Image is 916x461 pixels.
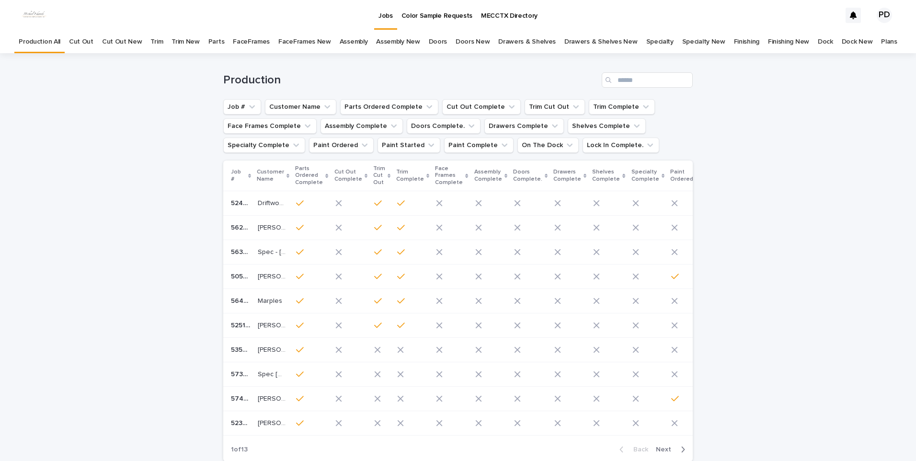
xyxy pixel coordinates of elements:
a: Cut Out New [102,31,142,53]
a: Drawers & Shelves [498,31,556,53]
p: Driftwood Modern [258,197,288,207]
p: 5251-F1 [231,320,252,330]
button: Next [652,445,693,454]
a: FaceFrames [233,31,270,53]
a: Plans [881,31,897,53]
p: McDonald, RW [258,344,288,354]
p: Spec 79 Racquet Club Lane [258,369,288,379]
tr: 5643-F15643-F1 MarplesMarples [223,289,850,313]
p: Drawers Complete [553,167,581,184]
tr: 5624-F15624-F1 [PERSON_NAME][PERSON_NAME] [223,216,850,240]
p: Customer Name [257,167,284,184]
a: Specialty [646,31,674,53]
p: Trim Complete [396,167,424,184]
tr: 5052-A25052-A2 [PERSON_NAME][PERSON_NAME] [223,265,850,289]
p: 5052-A2 [231,271,252,281]
p: Cut Out Complete [334,167,362,184]
a: Doors [429,31,447,53]
a: Finishing New [768,31,809,53]
div: PD [877,8,892,23]
span: Back [628,446,648,453]
p: Marples [258,295,284,305]
p: 5624-F1 [231,222,252,232]
p: Parts Ordered Complete [295,163,323,188]
button: Customer Name [265,99,336,115]
p: 5734-F1 [231,369,252,379]
button: Specialty Complete [223,138,305,153]
img: dhEtdSsQReaQtgKTuLrt [19,6,49,25]
p: Paint Ordered [670,167,693,184]
p: Face Frames Complete [435,163,463,188]
a: Parts [208,31,224,53]
a: Assembly [340,31,368,53]
p: 5638-F1 [231,246,252,256]
button: Trim Complete [589,99,655,115]
p: 5643-F1 [231,295,252,305]
button: Assembly Complete [321,118,403,134]
tr: 5749-F15749-F1 [PERSON_NAME][PERSON_NAME] [223,387,850,411]
button: Parts Ordered Complete [340,99,438,115]
a: Trim New [172,31,200,53]
p: Katee Haile [258,271,288,281]
tr: 5638-F15638-F1 Spec - [STREET_ADDRESS]Spec - [STREET_ADDRESS] [223,240,850,265]
button: Face Frames Complete [223,118,317,134]
p: Crossland Game House [258,320,288,330]
a: Trim [150,31,163,53]
button: On The Dock [517,138,579,153]
p: Specialty Complete [631,167,659,184]
p: Wright, Residence [258,417,288,427]
a: Production All [19,31,60,53]
button: Paint Started [378,138,440,153]
p: 5241-F1 [231,197,252,207]
a: Assembly New [376,31,420,53]
tr: 5237-F25237-F2 [PERSON_NAME], Residence[PERSON_NAME], Residence [223,411,850,436]
p: Cantu, Ismael [258,222,288,232]
p: Assembly Complete [474,167,502,184]
tr: 5734-F15734-F1 Spec [STREET_ADDRESS]Spec [STREET_ADDRESS] [223,362,850,387]
tr: 5251-F15251-F1 [PERSON_NAME] Game House[PERSON_NAME] Game House [223,313,850,338]
span: Next [656,446,677,453]
button: Shelves Complete [568,118,646,134]
a: Finishing [734,31,759,53]
tr: 5350-A15350-A1 [PERSON_NAME][PERSON_NAME] [223,338,850,362]
a: Drawers & Shelves New [564,31,638,53]
button: Doors Complete. [407,118,481,134]
button: Back [612,445,652,454]
p: Trim Cut Out [373,163,385,188]
button: Paint Ordered [309,138,374,153]
p: Spec - 41 Tennis Lane [258,246,288,256]
a: Dock New [842,31,873,53]
a: Dock [818,31,833,53]
button: Trim Cut Out [525,99,585,115]
p: 5237-F2 [231,417,252,427]
a: Doors New [456,31,490,53]
tr: 5241-F15241-F1 Driftwood ModernDriftwood Modern [223,191,850,216]
h1: Production [223,73,598,87]
p: 5350-A1 [231,344,252,354]
a: FaceFrames New [278,31,331,53]
p: [PERSON_NAME] [258,393,288,403]
button: Cut Out Complete [442,99,521,115]
input: Search [602,72,693,88]
button: Drawers Complete [484,118,564,134]
button: Job # [223,99,261,115]
a: Cut Out [69,31,93,53]
a: Specialty New [682,31,725,53]
button: Lock In Complete. [583,138,659,153]
p: Job # [231,167,246,184]
p: Doors Complete. [513,167,542,184]
p: 5749-F1 [231,393,252,403]
p: Shelves Complete [592,167,620,184]
button: Paint Complete [444,138,514,153]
